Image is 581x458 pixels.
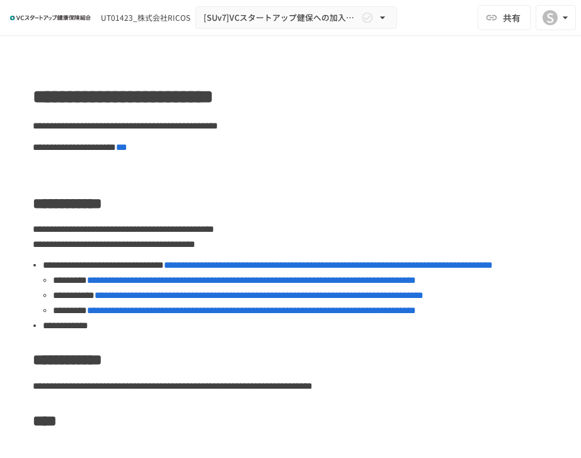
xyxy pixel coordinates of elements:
span: [SUv7]VCスタートアップ健保への加入申請手続き [204,11,359,25]
button: [SUv7]VCスタートアップ健保への加入申請手続き [195,6,397,29]
span: 共有 [503,11,521,25]
img: ZDfHsVrhrXUoWEWGWYf8C4Fv4dEjYTEDCNvmL73B7ox [10,8,91,28]
div: UT01423_株式会社RICOS [101,12,190,23]
button: S [536,5,576,30]
div: S [543,10,558,25]
button: 共有 [478,5,531,30]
